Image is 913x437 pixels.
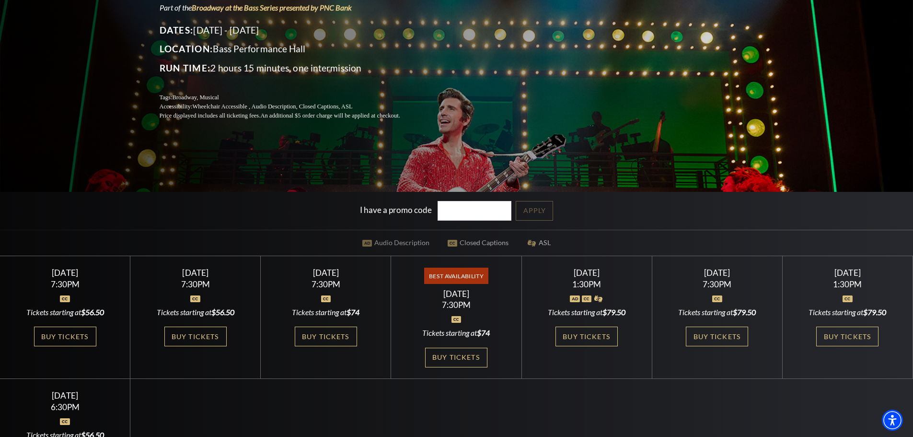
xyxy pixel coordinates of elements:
div: Tickets starting at [272,307,380,318]
div: Tickets starting at [794,307,901,318]
span: Wheelchair Accessible , Audio Description, Closed Captions, ASL [192,103,352,110]
span: Broadway, Musical [172,94,219,101]
a: Buy Tickets [164,327,227,346]
p: Accessibility: [160,102,423,111]
div: Tickets starting at [533,307,640,318]
a: Buy Tickets [555,327,618,346]
a: Buy Tickets [34,327,96,346]
div: 7:30PM [663,280,771,288]
div: [DATE] [142,268,249,278]
div: [DATE] [403,289,510,299]
span: $79.50 [863,307,886,317]
span: $79.50 [733,307,756,317]
span: $56.50 [81,307,104,317]
div: 7:30PM [403,301,510,309]
span: $74 [477,328,490,337]
a: Broadway at the Bass Series presented by PNC Bank - open in a new tab [192,3,352,12]
div: [DATE] [533,268,640,278]
a: Buy Tickets [425,348,487,367]
div: Tickets starting at [663,307,771,318]
p: Bass Performance Hall [160,41,423,57]
p: Tags: [160,93,423,102]
div: [DATE] [663,268,771,278]
div: [DATE] [272,268,380,278]
div: [DATE] [794,268,901,278]
span: An additional $5 order charge will be applied at checkout. [260,112,400,119]
a: Buy Tickets [686,327,748,346]
div: 6:30PM [12,403,119,411]
span: Best Availability [424,268,488,284]
label: I have a promo code [360,205,432,215]
p: Price displayed includes all ticketing fees. [160,111,423,120]
span: Run Time: [160,62,211,73]
div: Tickets starting at [142,307,249,318]
span: $74 [347,307,359,317]
div: [DATE] [12,390,119,401]
div: 7:30PM [272,280,380,288]
div: 7:30PM [12,280,119,288]
div: 1:30PM [533,280,640,288]
div: Accessibility Menu [882,410,903,431]
div: [DATE] [12,268,119,278]
div: Tickets starting at [403,328,510,338]
p: Part of the [160,2,423,13]
span: Location: [160,43,213,54]
div: 1:30PM [794,280,901,288]
span: $56.50 [211,307,234,317]
a: Buy Tickets [816,327,878,346]
div: 7:30PM [142,280,249,288]
p: [DATE] - [DATE] [160,23,423,38]
div: Tickets starting at [12,307,119,318]
span: $79.50 [602,307,625,317]
span: Dates: [160,24,194,35]
a: Buy Tickets [295,327,357,346]
p: 2 hours 15 minutes, one intermission [160,60,423,76]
